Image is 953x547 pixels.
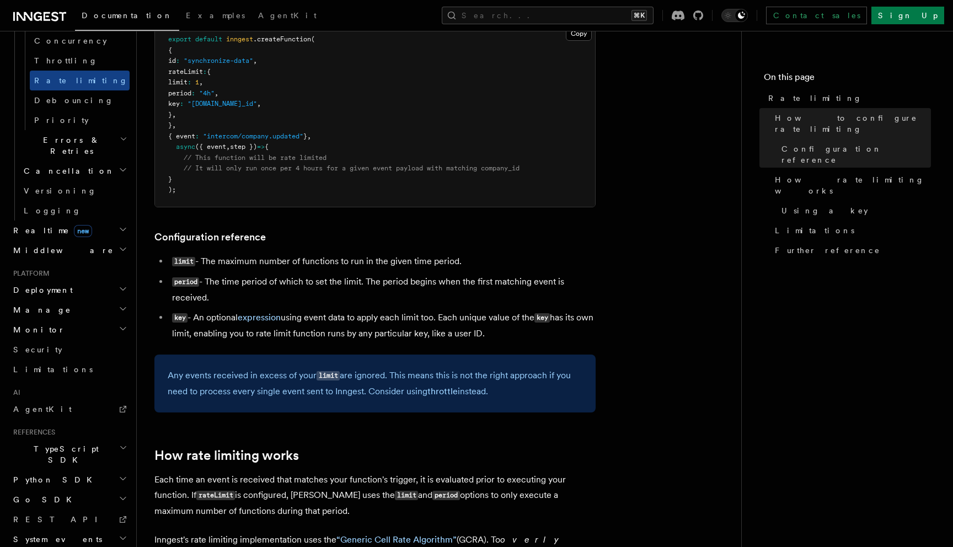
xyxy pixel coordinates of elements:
a: Configuration reference [777,139,931,170]
a: AgentKit [9,399,130,419]
span: new [74,225,92,237]
button: Deployment [9,280,130,300]
a: expression [238,312,281,323]
span: , [172,111,176,119]
code: key [172,313,188,323]
a: Priority [30,110,130,130]
span: // This function will be rate limited [184,154,326,162]
span: ( [311,35,315,43]
a: Limitations [770,221,931,240]
span: : [191,89,195,97]
button: Manage [9,300,130,320]
li: - The time period of which to set the limit. The period begins when the first matching event is r... [169,274,596,305]
span: step }) [230,143,257,151]
a: Rate limiting [30,71,130,90]
span: ({ event [195,143,226,151]
a: Contact sales [766,7,867,24]
span: export [168,35,191,43]
span: ); [168,186,176,194]
span: : [180,100,184,108]
span: How to configure rate limiting [775,112,931,135]
span: Monitor [9,324,65,335]
span: Manage [9,304,71,315]
span: Versioning [24,186,97,195]
span: : [203,68,207,76]
button: TypeScript SDK [9,439,130,470]
span: "[DOMAIN_NAME]_id" [188,100,257,108]
span: } [168,175,172,183]
span: , [226,143,230,151]
span: Further reference [775,245,880,256]
span: , [257,100,261,108]
a: “Generic Cell Rate Algorithm” [336,534,457,545]
button: Search...⌘K [442,7,654,24]
code: period [432,491,459,500]
span: Logging [24,206,81,215]
span: 1 [195,78,199,86]
a: Using a key [777,201,931,221]
span: Configuration reference [781,143,931,165]
a: throttle [427,386,458,396]
a: Throttling [30,51,130,71]
button: Go SDK [9,490,130,510]
span: Security [13,345,62,354]
span: "intercom/company.updated" [203,132,303,140]
li: - An optional using event data to apply each limit too. Each unique value of the has its own limi... [169,310,596,341]
span: Concurrency [34,36,107,45]
a: How rate limiting works [770,170,931,201]
button: Cancellation [19,161,130,181]
span: Examples [186,11,245,20]
span: Errors & Retries [19,135,120,157]
span: key [168,100,180,108]
span: , [253,57,257,65]
span: How rate limiting works [775,174,931,196]
span: AI [9,388,20,397]
span: , [307,132,311,140]
li: - The maximum number of functions to run in the given time period. [169,254,596,270]
a: Security [9,340,130,360]
a: How to configure rate limiting [770,108,931,139]
span: , [172,121,176,129]
a: Debouncing [30,90,130,110]
span: limit [168,78,188,86]
span: default [195,35,222,43]
span: TypeScript SDK [9,443,119,465]
span: : [176,57,180,65]
code: limit [317,371,340,380]
a: REST API [9,510,130,529]
h4: On this page [764,71,931,88]
button: Python SDK [9,470,130,490]
button: Toggle dark mode [721,9,748,22]
span: REST API [13,515,107,524]
span: Limitations [775,225,854,236]
span: AgentKit [13,405,72,414]
button: Realtimenew [9,221,130,240]
span: Rate limiting [768,93,862,104]
span: Go SDK [9,494,78,505]
kbd: ⌘K [631,10,647,21]
code: key [534,313,550,323]
button: Middleware [9,240,130,260]
span: { [207,68,211,76]
span: Priority [34,116,89,125]
span: System events [9,534,102,545]
button: Monitor [9,320,130,340]
span: Documentation [82,11,173,20]
span: AgentKit [258,11,317,20]
span: "synchronize-data" [184,57,253,65]
span: Limitations [13,365,93,374]
a: Concurrency [30,31,130,51]
span: Debouncing [34,96,114,105]
span: { event [168,132,195,140]
button: Errors & Retries [19,130,130,161]
span: Middleware [9,245,114,256]
span: , [199,78,203,86]
a: Versioning [19,181,130,201]
a: Further reference [770,240,931,260]
span: , [215,89,218,97]
span: period [168,89,191,97]
span: } [168,121,172,129]
span: inngest [226,35,253,43]
a: How rate limiting works [154,448,299,463]
a: Examples [179,3,251,30]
